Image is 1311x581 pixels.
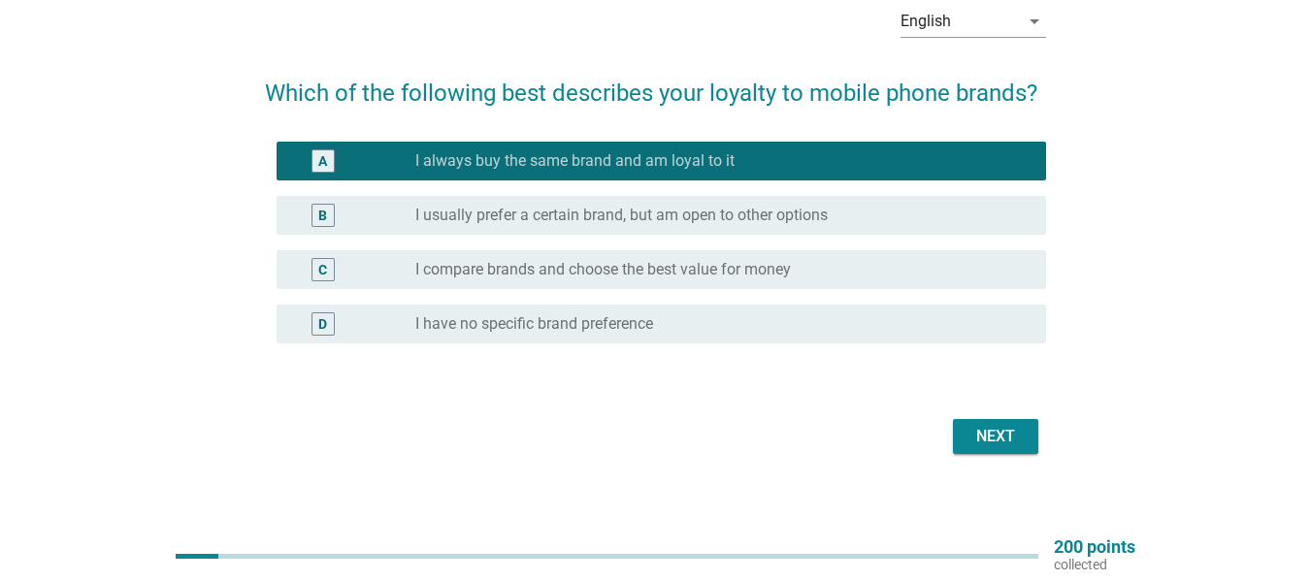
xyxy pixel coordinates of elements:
[968,425,1023,448] div: Next
[1054,538,1135,556] p: 200 points
[953,419,1038,454] button: Next
[415,314,653,334] label: I have no specific brand preference
[415,260,791,279] label: I compare brands and choose the best value for money
[415,206,828,225] label: I usually prefer a certain brand, but am open to other options
[1023,10,1046,33] i: arrow_drop_down
[265,56,1046,111] h2: Which of the following best describes your loyalty to mobile phone brands?
[1054,556,1135,573] p: collected
[318,260,327,280] div: C
[415,151,735,171] label: I always buy the same brand and am loyal to it
[318,206,327,226] div: B
[901,13,951,30] div: English
[318,314,327,335] div: D
[318,151,327,172] div: A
